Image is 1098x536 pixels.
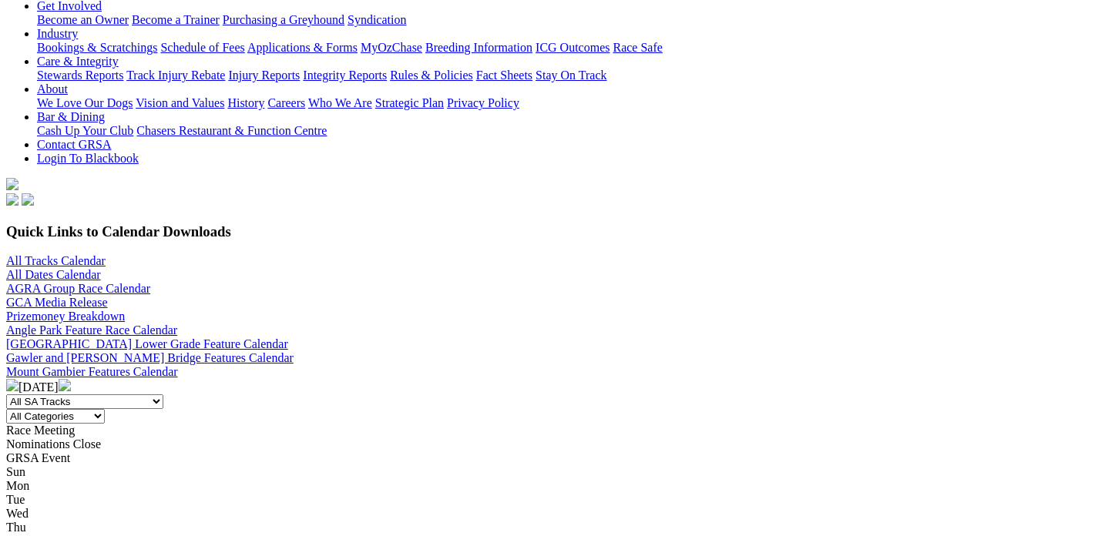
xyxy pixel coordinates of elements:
a: Integrity Reports [303,69,387,82]
img: twitter.svg [22,193,34,206]
a: All Tracks Calendar [6,254,106,267]
a: Who We Are [308,96,372,109]
a: We Love Our Dogs [37,96,133,109]
a: Careers [267,96,305,109]
div: GRSA Event [6,451,1092,465]
a: Race Safe [613,41,662,54]
a: Become a Trainer [132,13,220,26]
a: Prizemoney Breakdown [6,310,125,323]
a: MyOzChase [361,41,422,54]
a: [GEOGRAPHIC_DATA] Lower Grade Feature Calendar [6,337,288,350]
a: Injury Reports [228,69,300,82]
a: Fact Sheets [476,69,532,82]
div: Thu [6,521,1092,534]
a: History [227,96,264,109]
a: Cash Up Your Club [37,124,133,137]
a: Track Injury Rebate [126,69,225,82]
div: Race Meeting [6,424,1092,437]
a: Mount Gambier Features Calendar [6,365,178,378]
a: Schedule of Fees [160,41,244,54]
div: Care & Integrity [37,69,1092,82]
a: Chasers Restaurant & Function Centre [136,124,327,137]
a: Stewards Reports [37,69,123,82]
div: Sun [6,465,1092,479]
a: Login To Blackbook [37,152,139,165]
a: All Dates Calendar [6,268,101,281]
a: Purchasing a Greyhound [223,13,344,26]
div: Wed [6,507,1092,521]
a: Angle Park Feature Race Calendar [6,323,177,337]
a: About [37,82,68,95]
a: Bar & Dining [37,110,105,123]
a: Bookings & Scratchings [37,41,157,54]
img: facebook.svg [6,193,18,206]
div: Tue [6,493,1092,507]
a: GCA Media Release [6,296,108,309]
div: Mon [6,479,1092,493]
a: Breeding Information [425,41,532,54]
img: logo-grsa-white.png [6,178,18,190]
a: Rules & Policies [390,69,473,82]
div: Get Involved [37,13,1092,27]
a: Vision and Values [136,96,224,109]
a: ICG Outcomes [536,41,609,54]
div: Bar & Dining [37,124,1092,138]
div: Nominations Close [6,437,1092,451]
a: Become an Owner [37,13,129,26]
a: Industry [37,27,78,40]
a: AGRA Group Race Calendar [6,282,150,295]
a: Applications & Forms [247,41,358,54]
img: chevron-right-pager-white.svg [59,379,71,391]
a: Privacy Policy [447,96,519,109]
h3: Quick Links to Calendar Downloads [6,223,1092,240]
div: About [37,96,1092,110]
div: Industry [37,41,1092,55]
a: Contact GRSA [37,138,111,151]
a: Care & Integrity [37,55,119,68]
a: Strategic Plan [375,96,444,109]
div: [DATE] [6,379,1092,394]
a: Syndication [348,13,406,26]
a: Stay On Track [536,69,606,82]
a: Gawler and [PERSON_NAME] Bridge Features Calendar [6,351,294,364]
img: chevron-left-pager-white.svg [6,379,18,391]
